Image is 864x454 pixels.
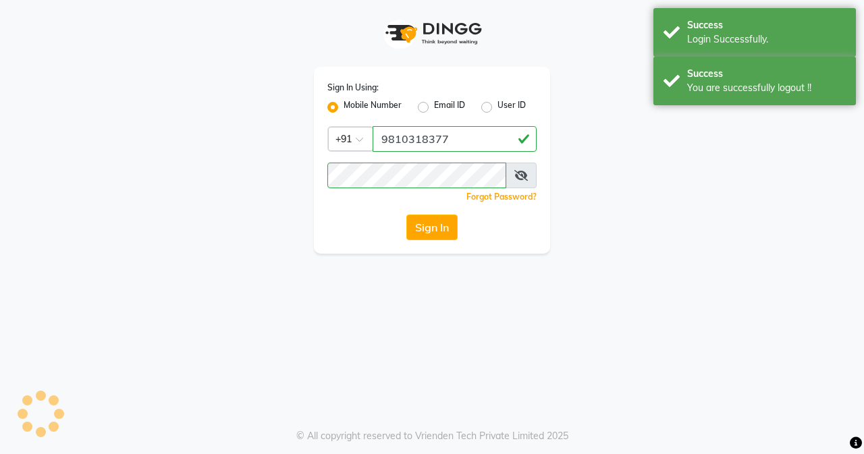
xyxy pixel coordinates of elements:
input: Username [373,126,537,152]
label: Sign In Using: [327,82,379,94]
div: Success [687,67,846,81]
label: User ID [497,99,526,115]
label: Email ID [434,99,465,115]
img: logo1.svg [378,13,486,53]
input: Username [327,163,506,188]
label: Mobile Number [344,99,402,115]
button: Sign In [406,215,458,240]
a: Forgot Password? [466,192,537,202]
div: Login Successfully. [687,32,846,47]
div: Success [687,18,846,32]
div: You are successfully logout !! [687,81,846,95]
